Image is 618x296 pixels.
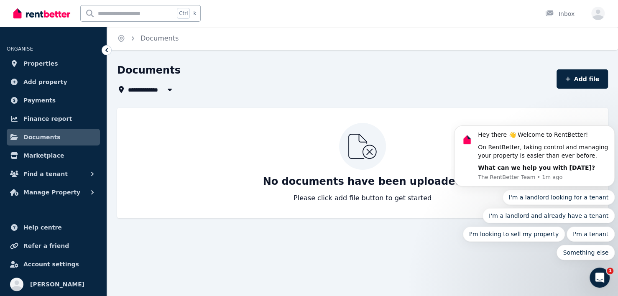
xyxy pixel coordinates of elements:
[7,129,100,145] a: Documents
[7,256,100,273] a: Account settings
[140,34,179,42] a: Documents
[23,132,61,142] span: Documents
[23,151,64,161] span: Marketplace
[545,10,575,18] div: Inbox
[7,92,100,109] a: Payments
[107,27,189,50] nav: Breadcrumb
[294,193,432,203] p: Please click add file button to get started
[23,259,79,269] span: Account settings
[193,10,196,17] span: k
[23,114,72,124] span: Finance report
[177,8,190,19] span: Ctrl
[7,147,100,164] a: Marketplace
[7,166,100,182] button: Find a tenant
[7,219,100,236] a: Help centre
[7,46,33,52] span: ORGANISE
[7,184,100,201] button: Manage Property
[590,268,610,288] iframe: Intercom live chat
[7,55,100,72] a: Properties
[7,74,100,90] a: Add property
[451,45,618,273] iframe: Intercom notifications message
[263,175,462,188] p: No documents have been uploaded
[23,59,58,69] span: Properties
[23,95,56,105] span: Payments
[23,187,80,197] span: Manage Property
[7,237,100,254] a: Refer a friend
[23,222,62,232] span: Help centre
[23,169,68,179] span: Find a tenant
[117,64,181,77] h1: Documents
[23,241,69,251] span: Refer a friend
[607,268,613,274] span: 1
[13,7,70,20] img: RentBetter
[30,279,84,289] span: [PERSON_NAME]
[23,77,67,87] span: Add property
[7,110,100,127] a: Finance report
